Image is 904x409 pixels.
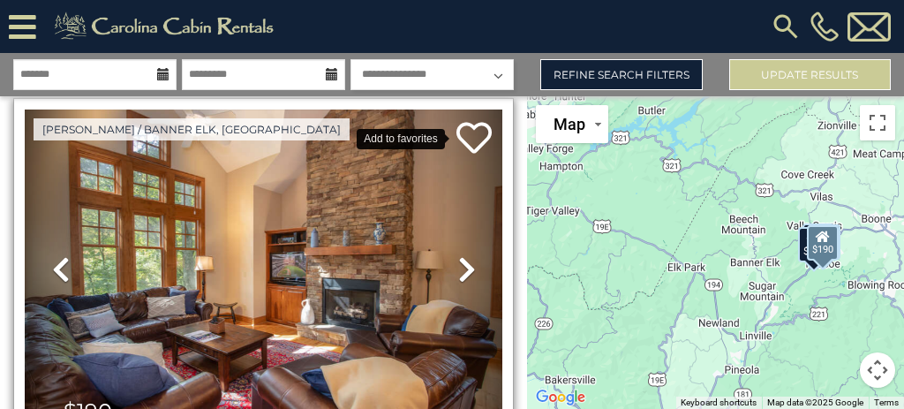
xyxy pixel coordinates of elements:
a: [PERSON_NAME] / Banner Elk, [GEOGRAPHIC_DATA] [34,118,350,140]
button: Keyboard shortcuts [681,397,757,409]
img: Khaki-logo.png [45,9,289,44]
a: Terms [874,398,899,407]
a: [PHONE_NUMBER] [806,11,843,42]
button: Map camera controls [860,352,895,388]
div: Add to favorites [357,129,444,149]
div: $145 [798,227,830,262]
div: $190 [807,225,839,261]
button: Change map style [536,105,608,143]
div: $125 [809,224,840,260]
span: Map [554,115,585,133]
a: Refine Search Filters [540,59,702,90]
button: Update Results [729,59,891,90]
img: search-regular.svg [770,11,802,42]
a: Open this area in Google Maps (opens a new window) [531,386,590,409]
span: Map data ©2025 Google [767,398,863,407]
div: $485 [802,223,833,259]
img: Google [531,386,590,409]
button: Toggle fullscreen view [860,105,895,140]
